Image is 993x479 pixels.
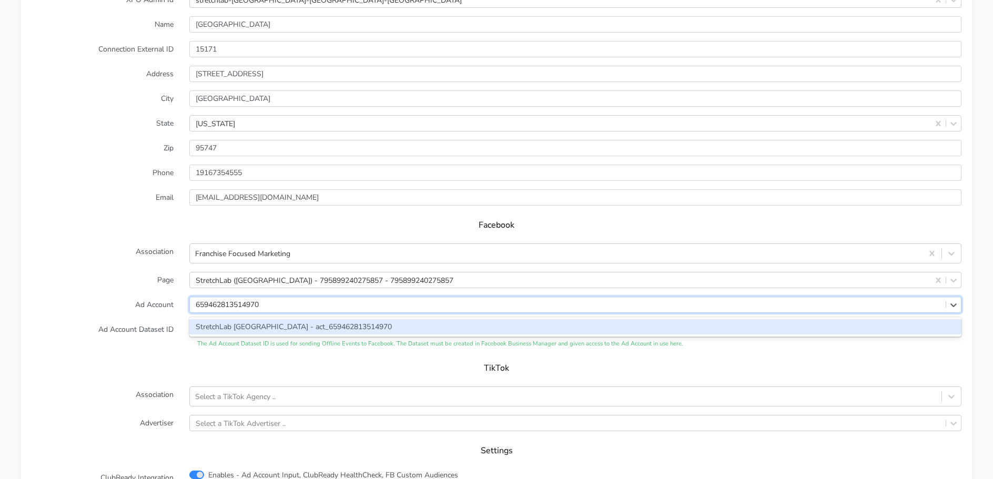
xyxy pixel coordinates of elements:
[189,165,961,181] input: Enter phone ...
[24,189,181,206] label: Email
[24,243,181,263] label: Association
[42,446,951,456] h5: Settings
[189,41,961,57] input: Enter the external ID ..
[24,297,181,313] label: Ad Account
[24,66,181,82] label: Address
[24,386,181,406] label: Association
[42,363,951,373] h5: TikTok
[196,274,453,286] div: StretchLab ([GEOGRAPHIC_DATA]) - 795899240275857 - 795899240275857
[42,220,951,230] h5: Facebook
[195,248,290,259] div: Franchise Focused Marketing
[24,415,181,431] label: Advertiser
[189,319,961,334] div: StretchLab [GEOGRAPHIC_DATA] - act_659462813514970
[24,41,181,57] label: Connection External ID
[24,165,181,181] label: Phone
[189,90,961,107] input: Enter the City ..
[196,118,235,129] div: [US_STATE]
[189,340,961,349] div: The Ad Account Dataset ID is used for sending Offline Events to Facebook. The Dataset must be cre...
[195,391,276,402] div: Select a TikTok Agency ..
[24,115,181,131] label: State
[24,90,181,107] label: City
[196,417,286,429] div: Select a TikTok Advertiser ..
[189,66,961,82] input: Enter Address ..
[189,140,961,156] input: Enter Zip ..
[189,16,961,33] input: Enter Name ...
[189,189,961,206] input: Enter Email ...
[24,140,181,156] label: Zip
[24,272,181,288] label: Page
[24,321,181,349] label: Ad Account Dataset ID
[24,16,181,33] label: Name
